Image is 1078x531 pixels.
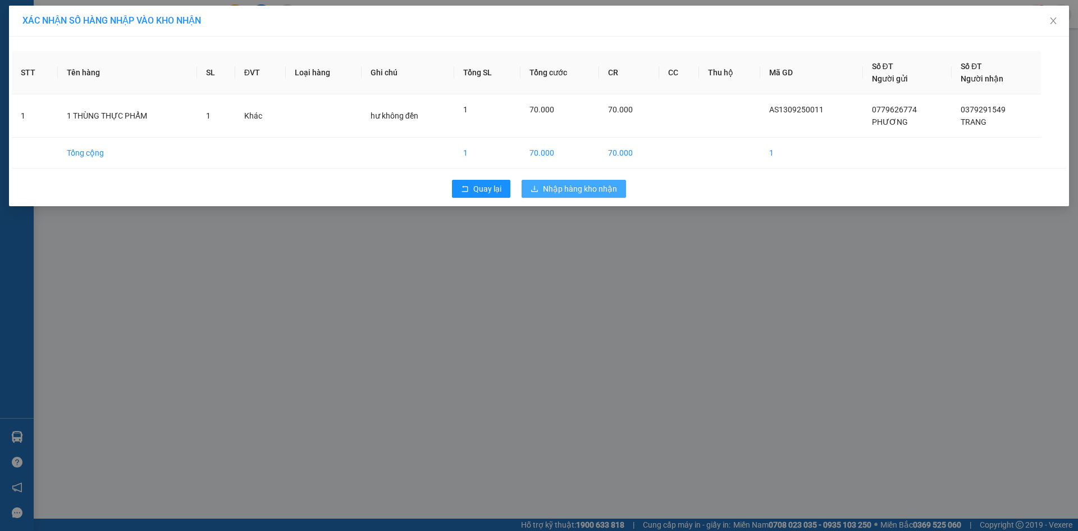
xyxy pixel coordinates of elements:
[463,105,468,114] span: 1
[1049,16,1058,25] span: close
[769,105,824,114] span: AS1309250011
[58,94,197,138] td: 1 THÙNG THỰC PHẨM
[599,51,660,94] th: CR
[286,51,361,94] th: Loại hàng
[872,74,908,83] span: Người gửi
[872,117,908,126] span: PHƯƠNG
[371,111,418,120] span: hư không đền
[461,185,469,194] span: rollback
[872,105,917,114] span: 0779626774
[961,62,982,71] span: Số ĐT
[12,94,58,138] td: 1
[760,138,863,169] td: 1
[543,183,617,195] span: Nhập hàng kho nhận
[452,180,510,198] button: rollbackQuay lại
[529,105,554,114] span: 70.000
[760,51,863,94] th: Mã GD
[599,138,660,169] td: 70.000
[659,51,699,94] th: CC
[58,138,197,169] td: Tổng cộng
[454,138,520,169] td: 1
[12,51,58,94] th: STT
[235,94,286,138] td: Khác
[961,74,1003,83] span: Người nhận
[197,51,235,94] th: SL
[235,51,286,94] th: ĐVT
[522,180,626,198] button: downloadNhập hàng kho nhận
[531,185,538,194] span: download
[520,51,599,94] th: Tổng cước
[520,138,599,169] td: 70.000
[22,15,201,26] span: XÁC NHẬN SỐ HÀNG NHẬP VÀO KHO NHẬN
[961,105,1006,114] span: 0379291549
[362,51,454,94] th: Ghi chú
[699,51,760,94] th: Thu hộ
[961,117,986,126] span: TRANG
[454,51,520,94] th: Tổng SL
[473,183,501,195] span: Quay lại
[872,62,893,71] span: Số ĐT
[1038,6,1069,37] button: Close
[206,111,211,120] span: 1
[58,51,197,94] th: Tên hàng
[608,105,633,114] span: 70.000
